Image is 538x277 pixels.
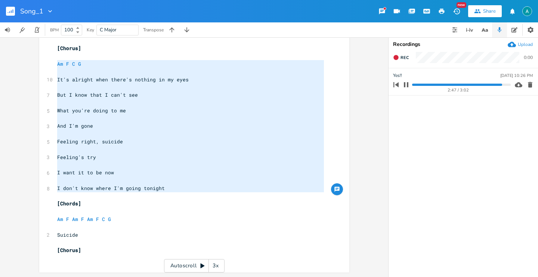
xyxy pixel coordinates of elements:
[102,216,105,222] span: C
[209,259,222,273] div: 3x
[81,216,84,222] span: F
[406,88,511,92] div: 2:47 / 3:02
[522,6,532,16] img: Alex
[57,154,96,161] span: Feeling's try
[57,107,126,114] span: What you're doing to me
[57,169,114,176] span: I want it to be now
[508,40,533,49] button: Upload
[87,28,94,32] div: Key
[524,55,533,60] div: 0:00
[483,8,496,15] div: Share
[57,122,93,129] span: And I'm gone
[393,42,534,47] div: Recordings
[72,216,78,222] span: Am
[50,28,59,32] div: BPM
[57,200,81,207] span: [Chords]
[66,60,69,67] span: F
[449,4,464,18] button: New
[20,8,43,15] span: Song_1
[401,55,409,60] span: Rec
[57,216,63,222] span: Am
[72,60,75,67] span: C
[500,74,533,78] div: [DATE] 10:26 PM
[143,28,164,32] div: Transpose
[100,27,117,33] span: C Major
[57,185,165,192] span: I don't know where I'm going tonight
[57,231,78,238] span: Suicide
[518,41,533,47] div: Upload
[457,2,466,8] div: New
[393,72,402,79] span: Yes!!
[164,259,225,273] div: Autoscroll
[96,216,99,222] span: F
[78,60,81,67] span: G
[57,247,81,253] span: [Chorus]
[390,52,412,63] button: Rec
[57,60,63,67] span: Am
[57,138,123,145] span: Feeling right, suicide
[468,5,502,17] button: Share
[66,216,69,222] span: F
[108,216,111,222] span: G
[87,216,93,222] span: Am
[57,45,81,52] span: [Chorus]
[57,91,138,98] span: But I know that I can't see
[57,76,189,83] span: It's alright when there's nothing in my eyes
